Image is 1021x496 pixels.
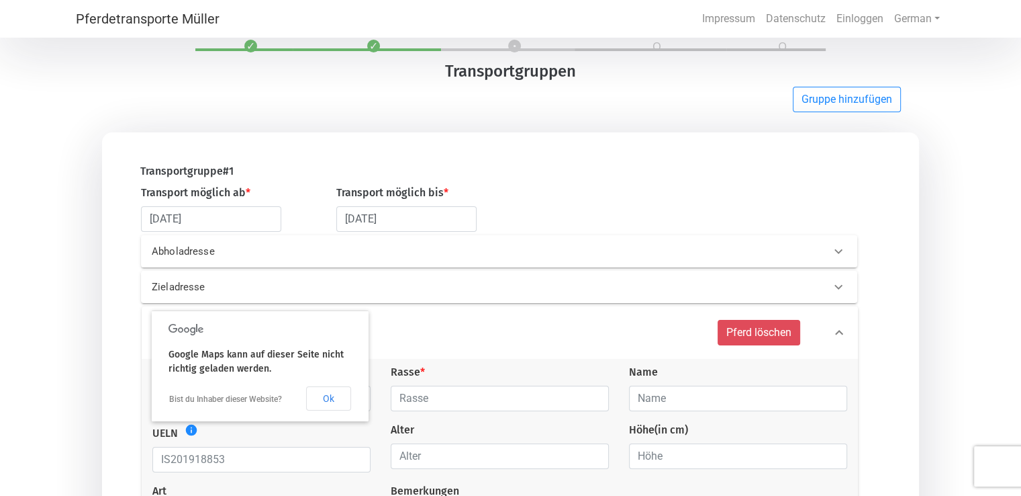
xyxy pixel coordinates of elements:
[76,5,220,32] a: Pferdetransporte Müller
[306,386,351,411] button: Ok
[391,422,414,438] label: Alter
[140,163,234,179] label: Transportgruppe # 1
[152,447,371,472] input: IS201918853
[697,5,761,32] a: Impressum
[793,87,901,112] button: Gruppe hinzufügen
[141,271,857,303] div: Zieladresse
[336,185,448,201] label: Transport möglich bis
[629,364,658,380] label: Name
[185,423,198,437] i: Show CICD Guide
[142,306,858,359] div: Pferd InfoPferd löschen
[391,364,425,380] label: Rasse
[181,424,198,440] a: info
[152,425,178,442] label: UELN
[761,5,831,32] a: Datenschutz
[168,349,344,374] span: Google Maps kann auf dieser Seite nicht richtig geladen werden.
[141,235,857,267] div: Abholadresse
[169,395,282,404] a: Bist du Inhaber dieser Website?
[629,386,847,411] input: Name
[391,386,609,411] input: Rasse
[391,444,609,469] input: Alter
[629,444,847,469] input: Höhe
[831,5,889,32] a: Einloggen
[718,320,800,345] button: Pferd löschen
[889,5,945,32] a: German
[152,244,467,259] p: Abholadresse
[629,422,688,438] label: Höhe (in cm)
[336,206,477,232] input: Datum auswählen
[152,280,467,295] p: Zieladresse
[141,185,250,201] label: Transport möglich ab
[141,206,281,232] input: Datum auswählen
